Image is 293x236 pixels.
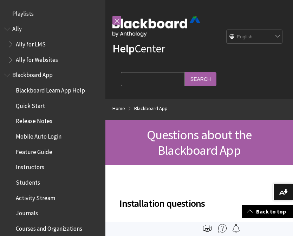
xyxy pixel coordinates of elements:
[16,100,45,109] span: Quick Start
[203,224,211,232] img: Print
[112,42,135,56] strong: Help
[4,23,101,66] nav: Book outline for Anthology Ally Help
[242,205,293,218] a: Back to top
[16,192,55,202] span: Activity Stream
[112,17,200,37] img: Blackboard by Anthology
[16,177,40,186] span: Students
[16,38,46,48] span: Ally for LMS
[16,130,61,140] span: Mobile Auto Login
[218,224,227,232] img: More help
[12,8,34,17] span: Playlists
[16,161,44,171] span: Instructors
[119,219,279,233] h3: Which devices are compatible with the app?
[16,84,85,94] span: Blackboard Learn App Help
[134,104,168,113] a: Blackboard App
[227,30,283,44] select: Site Language Selector
[147,127,252,158] span: Questions about the Blackboard App
[185,72,216,86] input: Search
[112,104,125,113] a: Home
[12,69,53,79] span: Blackboard App
[4,8,101,20] nav: Book outline for Playlists
[119,196,279,211] span: Installation questions
[232,224,240,232] img: Follow this page
[112,42,165,56] a: HelpCenter
[16,208,38,217] span: Journals
[16,223,82,232] span: Courses and Organizations
[16,54,58,63] span: Ally for Websites
[16,115,52,125] span: Release Notes
[12,23,22,33] span: Ally
[16,146,52,155] span: Feature Guide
